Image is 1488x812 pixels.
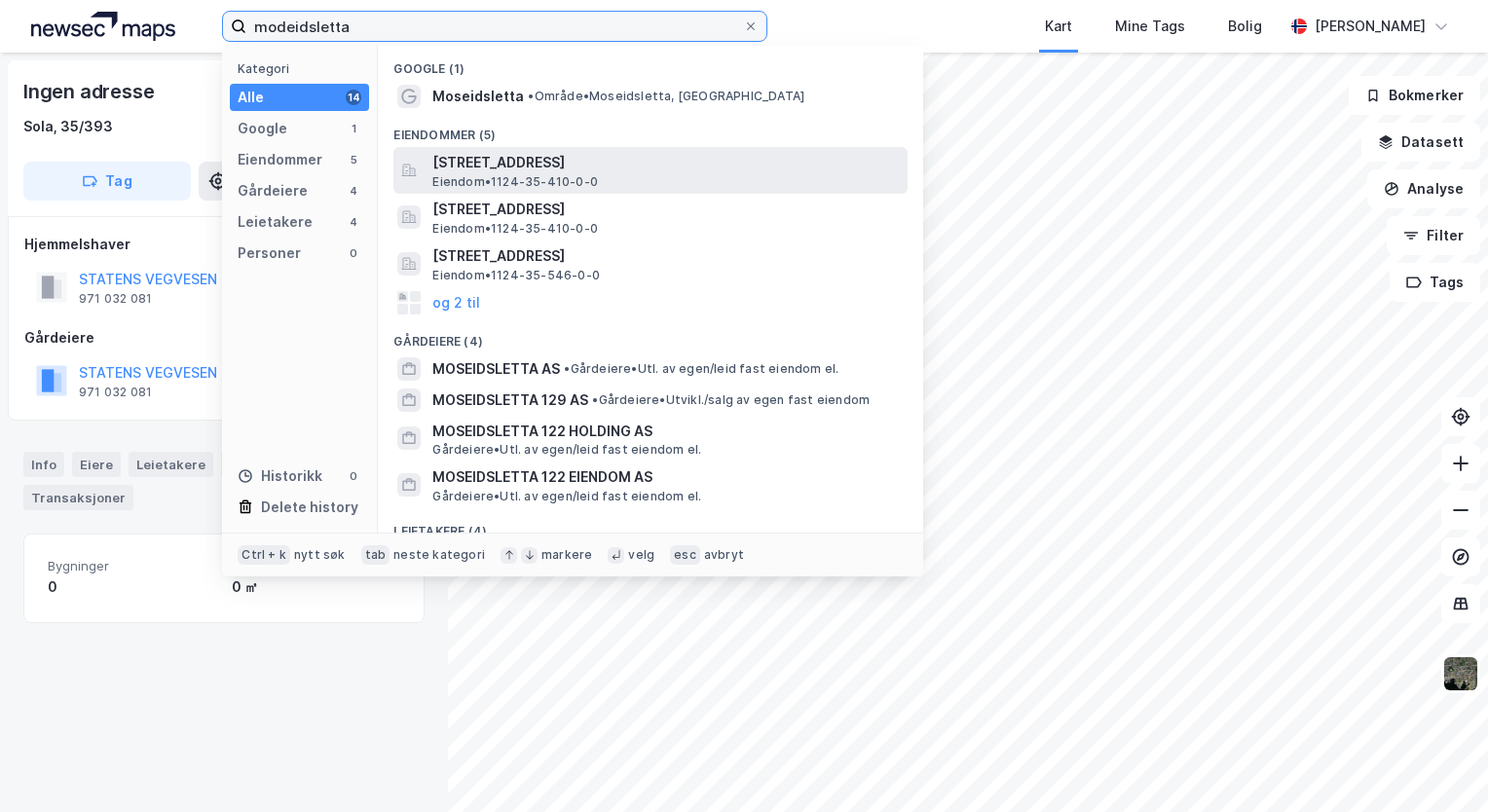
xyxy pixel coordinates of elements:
span: MOSEIDSLETTA AS [432,357,560,381]
div: Google (1) [378,46,923,81]
div: Kategori [238,61,369,76]
span: • [528,89,534,103]
button: Filter [1387,216,1480,255]
input: Søk på adresse, matrikkel, gårdeiere, leietakere eller personer [246,12,743,41]
div: Eiere [72,452,121,477]
div: 14 [346,90,361,105]
div: tab [361,545,391,565]
div: Leietakere (4) [378,508,923,543]
div: Delete history [261,496,358,519]
div: Ctrl + k [238,545,290,565]
button: Bokmerker [1349,76,1480,115]
span: MOSEIDSLETTA 122 HOLDING AS [432,420,900,443]
div: Leietakere [129,452,213,477]
span: Bygninger [48,558,216,574]
div: Gårdeiere [24,326,424,350]
img: 9k= [1442,655,1479,692]
div: Gårdeiere (4) [378,318,923,353]
div: Historikk [238,464,322,488]
div: Datasett [221,452,294,477]
div: 0 [346,468,361,484]
span: [STREET_ADDRESS] [432,244,900,268]
span: Moseidsletta [432,85,524,108]
div: [PERSON_NAME] [1315,15,1426,38]
div: Bolig [1228,15,1262,38]
div: 0 [48,575,216,599]
div: Info [23,452,64,477]
div: 4 [346,214,361,230]
div: Eiendommer [238,148,322,171]
span: Eiendom • 1124-35-410-0-0 [432,221,598,237]
span: MOSEIDSLETTA 122 EIENDOM AS [432,465,900,489]
div: Mine Tags [1115,15,1185,38]
div: 0 [346,245,361,261]
span: Gårdeiere • Utvikl./salg av egen fast eiendom [592,392,870,408]
div: 1 [346,121,361,136]
span: • [564,361,570,376]
button: og 2 til [432,291,480,314]
div: Kontrollprogram for chat [1391,719,1488,812]
div: 971 032 081 [79,291,152,307]
span: [STREET_ADDRESS] [432,151,900,174]
button: Datasett [1361,123,1480,162]
button: Tag [23,162,191,201]
div: Google [238,117,287,140]
iframe: Chat Widget [1391,719,1488,812]
div: Alle [238,86,264,109]
div: neste kategori [393,547,485,563]
div: Kart [1045,15,1072,38]
span: Eiendom • 1124-35-546-0-0 [432,268,600,283]
div: Personer [238,241,301,265]
div: markere [541,547,592,563]
div: 0 ㎡ [232,575,400,599]
div: velg [628,547,654,563]
span: MOSEIDSLETTA 129 AS [432,388,588,412]
div: 4 [346,183,361,199]
div: Leietakere [238,210,313,234]
span: [STREET_ADDRESS] [432,198,900,221]
div: Ingen adresse [23,76,158,107]
div: 5 [346,152,361,167]
span: • [592,392,598,407]
button: Tags [1390,263,1480,302]
span: Område • Moseidsletta, [GEOGRAPHIC_DATA] [528,89,804,104]
div: Hjemmelshaver [24,233,424,256]
span: Eiendom • 1124-35-410-0-0 [432,174,598,190]
span: Gårdeiere • Utl. av egen/leid fast eiendom el. [432,442,701,458]
div: Transaksjoner [23,485,133,510]
button: Analyse [1367,169,1480,208]
div: Eiendommer (5) [378,112,923,147]
div: avbryt [704,547,744,563]
div: Sola, 35/393 [23,115,113,138]
div: esc [670,545,700,565]
img: logo.a4113a55bc3d86da70a041830d287a7e.svg [31,12,175,41]
span: Gårdeiere • Utl. av egen/leid fast eiendom el. [564,361,838,377]
div: 971 032 081 [79,385,152,400]
div: Gårdeiere [238,179,308,203]
div: nytt søk [294,547,346,563]
span: Gårdeiere • Utl. av egen/leid fast eiendom el. [432,489,701,504]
